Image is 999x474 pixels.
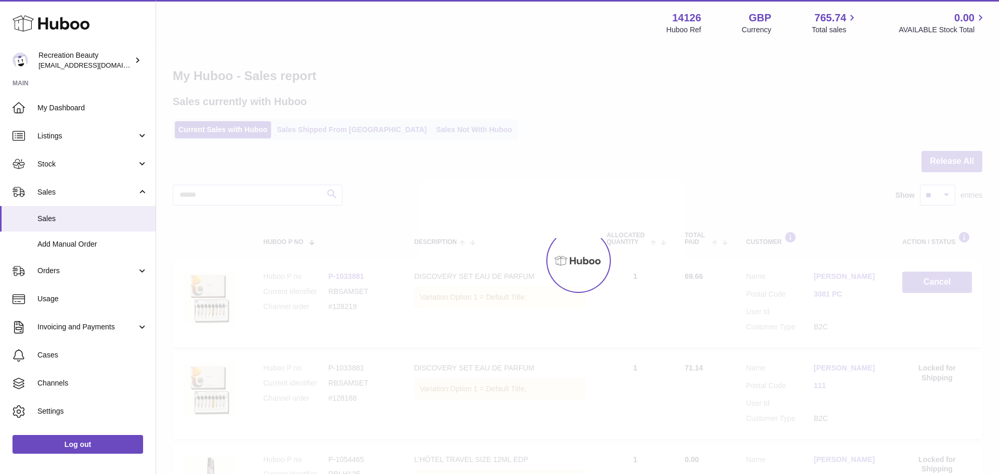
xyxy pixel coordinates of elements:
[37,103,148,113] span: My Dashboard
[37,406,148,416] span: Settings
[12,53,28,68] img: internalAdmin-14126@internal.huboo.com
[742,25,772,35] div: Currency
[37,214,148,224] span: Sales
[667,25,701,35] div: Huboo Ref
[39,61,153,69] span: [EMAIL_ADDRESS][DOMAIN_NAME]
[749,11,771,25] strong: GBP
[12,435,143,454] a: Log out
[812,25,858,35] span: Total sales
[39,50,132,70] div: Recreation Beauty
[37,378,148,388] span: Channels
[37,322,137,332] span: Invoicing and Payments
[37,239,148,249] span: Add Manual Order
[37,159,137,169] span: Stock
[37,294,148,304] span: Usage
[899,25,987,35] span: AVAILABLE Stock Total
[954,11,975,25] span: 0.00
[37,131,137,141] span: Listings
[37,187,137,197] span: Sales
[812,11,858,35] a: 765.74 Total sales
[37,266,137,276] span: Orders
[814,11,846,25] span: 765.74
[672,11,701,25] strong: 14126
[37,350,148,360] span: Cases
[899,11,987,35] a: 0.00 AVAILABLE Stock Total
